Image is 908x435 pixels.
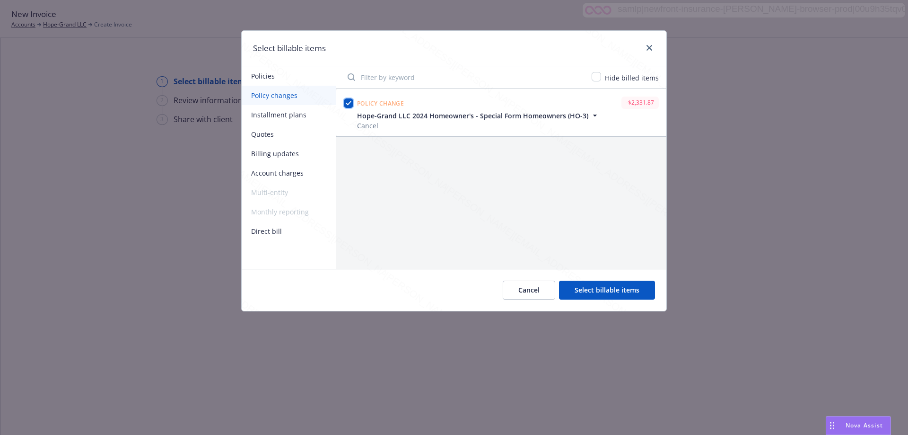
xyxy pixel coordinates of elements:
[242,222,336,241] button: Direct bill
[826,417,838,435] div: Drag to move
[559,281,655,300] button: Select billable items
[503,281,555,300] button: Cancel
[242,105,336,124] button: Installment plans
[242,202,336,222] span: Monthly reporting
[826,416,891,435] button: Nova Assist
[621,97,659,108] div: -$2,331.87
[242,163,336,183] button: Account charges
[357,111,588,121] span: Hope-Grand LLC 2024 Homeowner's - Special Form Homeowners (HO-3)
[357,111,600,121] button: Hope-Grand LLC 2024 Homeowner's - Special Form Homeowners (HO-3)
[242,183,336,202] span: Multi-entity
[342,68,586,87] input: Filter by keyword
[253,42,326,54] h1: Select billable items
[605,73,659,82] span: Hide billed items
[357,121,600,131] span: Cancel
[357,99,404,107] span: Policy change
[242,144,336,163] button: Billing updates
[242,66,336,86] button: Policies
[644,42,655,53] a: close
[242,86,336,105] button: Policy changes
[242,124,336,144] button: Quotes
[846,421,883,429] span: Nova Assist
